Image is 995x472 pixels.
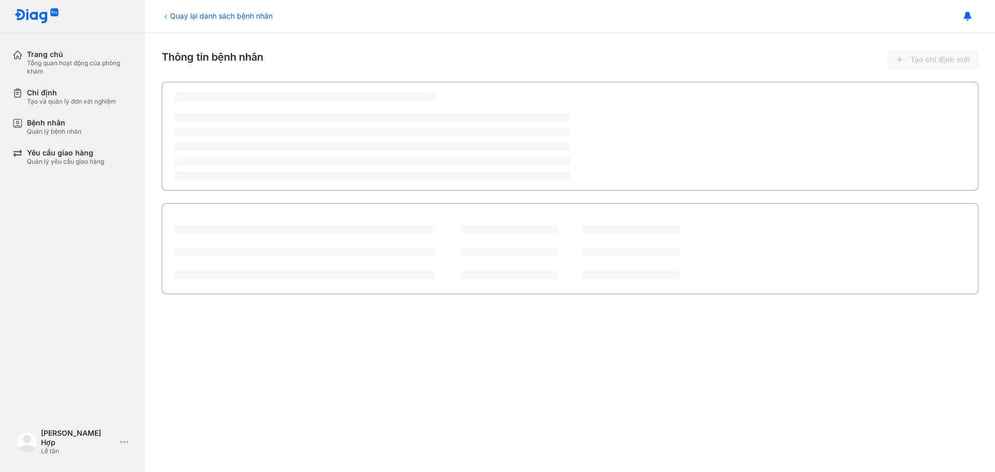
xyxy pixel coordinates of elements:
div: Chỉ định [27,88,116,97]
img: logo [17,432,37,452]
div: Lịch sử chỉ định [175,213,237,225]
div: Thông tin bệnh nhân [162,50,978,69]
span: ‌ [175,225,435,234]
div: Lễ tân [41,447,116,455]
span: ‌ [460,225,558,234]
img: logo [15,8,59,24]
div: Yêu cầu giao hàng [27,148,104,158]
div: Bệnh nhân [27,118,81,127]
span: ‌ [460,271,558,279]
span: ‌ [460,248,558,256]
span: Tạo chỉ định mới [911,55,970,64]
div: [PERSON_NAME] Hợp [41,428,116,447]
span: ‌ [175,128,570,136]
span: ‌ [175,113,570,122]
div: Tổng quan hoạt động của phòng khám [27,59,133,76]
button: Tạo chỉ định mới [887,50,978,69]
span: ‌ [175,248,435,256]
span: ‌ [582,271,680,279]
span: ‌ [175,157,570,165]
span: ‌ [582,248,680,256]
div: Trang chủ [27,50,133,59]
div: Quản lý yêu cầu giao hàng [27,158,104,166]
div: Quản lý bệnh nhân [27,127,81,136]
span: ‌ [175,93,436,101]
span: ‌ [175,142,570,151]
span: ‌ [175,171,570,180]
div: Quay lại danh sách bệnh nhân [162,10,273,21]
span: ‌ [175,271,435,279]
div: Tạo và quản lý đơn xét nghiệm [27,97,116,106]
span: ‌ [582,225,680,234]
